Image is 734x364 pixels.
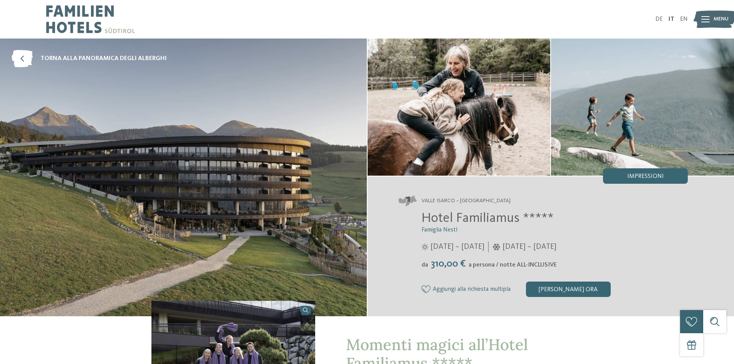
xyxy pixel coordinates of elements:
[714,15,729,23] span: Menu
[668,16,674,22] a: IT
[627,173,664,179] span: Impressioni
[368,39,551,176] img: Family hotel a Maranza
[551,39,734,176] img: Family hotel a Maranza
[492,243,501,250] i: Orari d'apertura inverno
[12,50,167,67] a: torna alla panoramica degli alberghi
[422,227,457,233] span: Famiglia Nestl
[422,243,428,250] i: Orari d'apertura estate
[430,242,484,252] span: [DATE] – [DATE]
[429,259,468,269] span: 310,00 €
[469,262,557,268] span: a persona / notte ALL-INCLUSIVE
[40,54,167,63] span: torna alla panoramica degli alberghi
[526,282,611,297] div: [PERSON_NAME] ora
[680,16,688,22] a: EN
[433,286,511,293] span: Aggiungi alla richiesta multipla
[655,16,663,22] a: DE
[422,262,428,268] span: da
[422,197,511,205] span: Valle Isarco – [GEOGRAPHIC_DATA]
[502,242,556,252] span: [DATE] – [DATE]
